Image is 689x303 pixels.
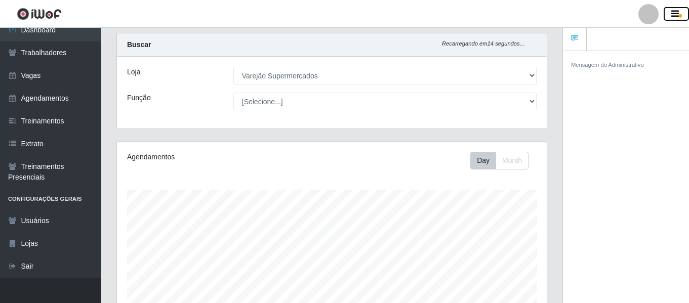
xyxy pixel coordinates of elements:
img: CoreUI Logo [17,8,62,20]
button: Day [470,152,496,169]
div: Agendamentos [127,152,289,162]
div: Toolbar with button groups [470,152,537,169]
small: Mensagem do Administrativo [571,62,644,68]
label: Loja [127,67,140,77]
button: Month [496,152,529,169]
div: First group [470,152,529,169]
label: Função [127,93,151,103]
strong: Buscar [127,40,151,49]
i: Recarregando em 14 segundos... [442,40,524,47]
